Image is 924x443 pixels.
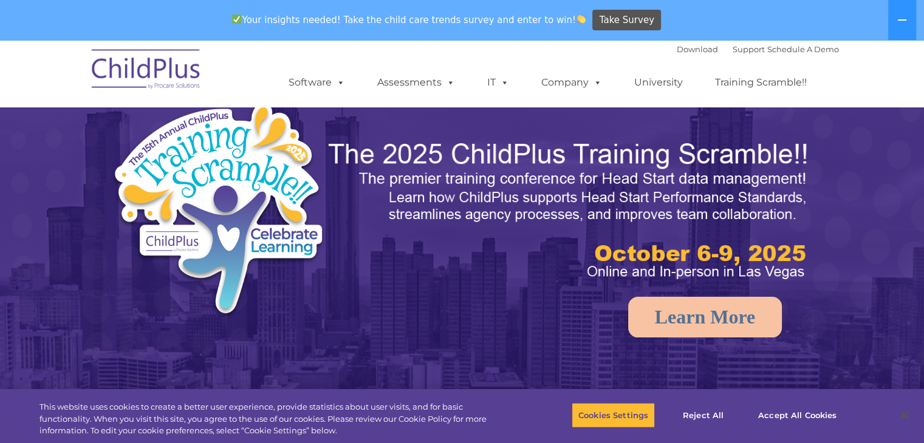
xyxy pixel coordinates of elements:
[577,15,586,24] img: 👏
[600,10,654,31] span: Take Survey
[529,70,614,95] a: Company
[592,10,661,31] a: Take Survey
[703,70,819,95] a: Training Scramble!!
[475,70,521,95] a: IT
[677,44,839,54] font: |
[365,70,467,95] a: Assessments
[86,41,207,101] img: ChildPlus by Procare Solutions
[751,402,843,428] button: Accept All Cookies
[572,402,655,428] button: Cookies Settings
[232,15,241,24] img: ✅
[767,44,839,54] a: Schedule A Demo
[276,70,357,95] a: Software
[733,44,765,54] a: Support
[891,402,918,428] button: Close
[622,70,695,95] a: University
[628,297,782,337] a: Learn More
[39,401,508,437] div: This website uses cookies to create a better user experience, provide statistics about user visit...
[677,44,718,54] a: Download
[665,402,741,428] button: Reject All
[227,8,591,32] span: Your insights needed! Take the child care trends survey and enter to win!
